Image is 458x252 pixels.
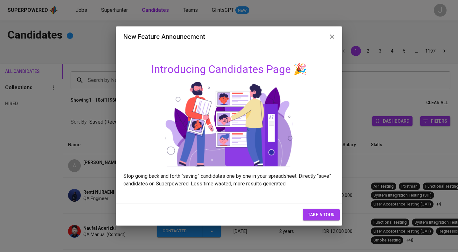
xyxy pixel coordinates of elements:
[303,209,340,221] button: take a tour
[308,211,335,219] span: take a tour
[123,63,335,76] h4: Introducing Candidates Page 🎉
[123,32,335,42] h2: New Feature Announcement
[123,172,335,188] p: Stop going back and forth “saving” candidates one by one in your spreadsheet. Directly “save” can...
[165,81,293,167] img: onboarding_candidates.svg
